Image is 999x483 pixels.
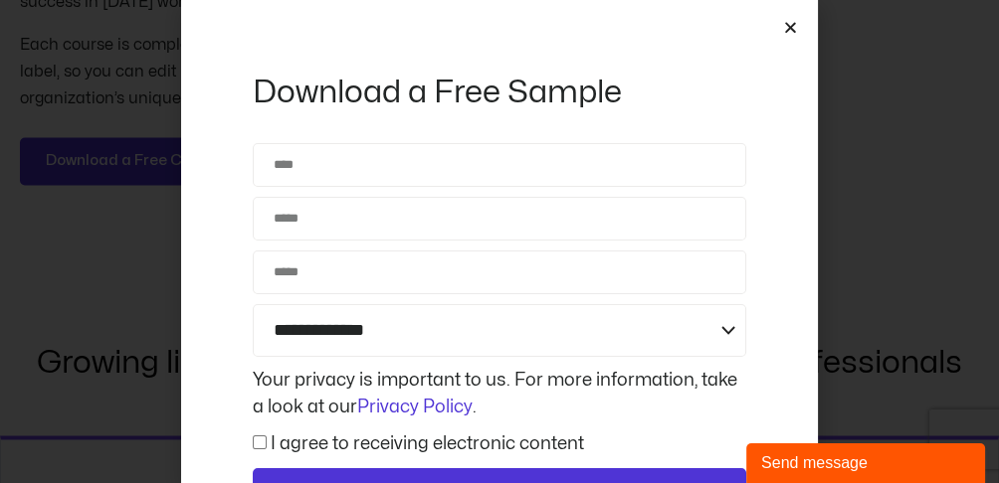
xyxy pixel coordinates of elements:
[253,72,746,113] h2: Download a Free Sample
[357,399,473,415] a: Privacy Policy
[783,20,798,35] a: Close
[746,439,989,483] iframe: chat widget
[271,435,584,452] label: I agree to receiving electronic content
[248,367,751,420] div: Your privacy is important to us. For more information, take a look at our .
